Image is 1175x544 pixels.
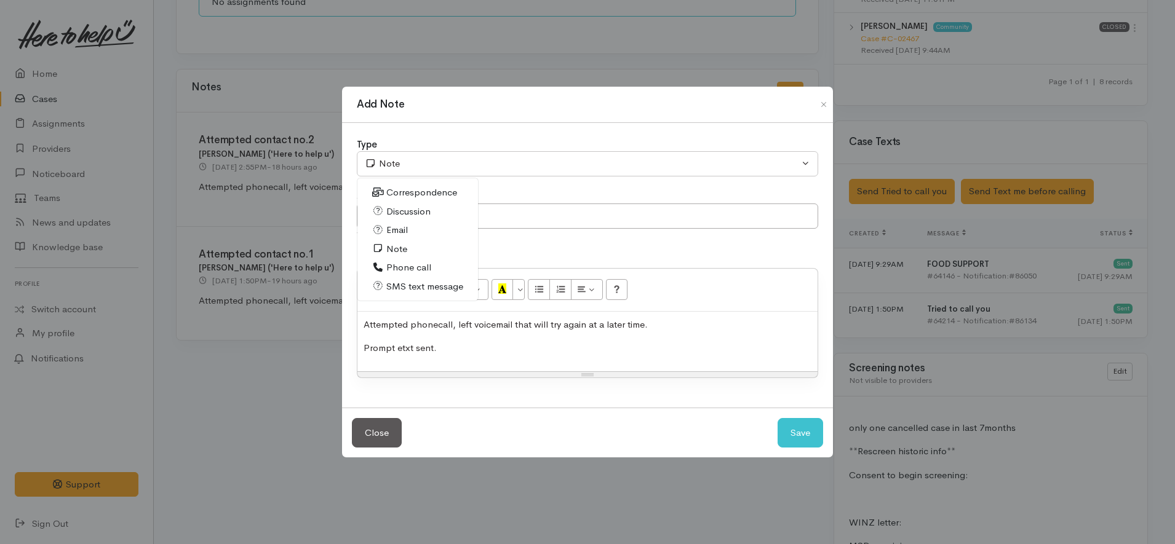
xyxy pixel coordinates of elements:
h1: Add Note [357,97,404,112]
div: Note [365,157,799,171]
label: Type [357,138,377,152]
span: Correspondence [386,186,457,200]
span: Phone call [386,261,431,275]
span: Note [386,242,407,256]
button: Help [606,279,628,300]
span: Discussion [386,205,431,219]
span: Prompt etxt sent. [364,342,437,353]
button: More Color [512,279,525,300]
button: Save [778,418,823,448]
span: SMS text message [386,280,463,294]
span: Email [386,223,408,237]
button: Unordered list (CTRL+SHIFT+NUM7) [528,279,550,300]
button: Recent Color [492,279,514,300]
button: Paragraph [571,279,603,300]
div: What's this note about? [357,229,818,241]
button: Ordered list (CTRL+SHIFT+NUM8) [549,279,572,300]
button: Close [814,97,834,112]
div: Resize [357,372,818,377]
span: Attempted phonecall, left voicemail that will try again at a later time. [364,318,648,330]
button: Close [352,418,402,448]
button: Note [357,151,818,176]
